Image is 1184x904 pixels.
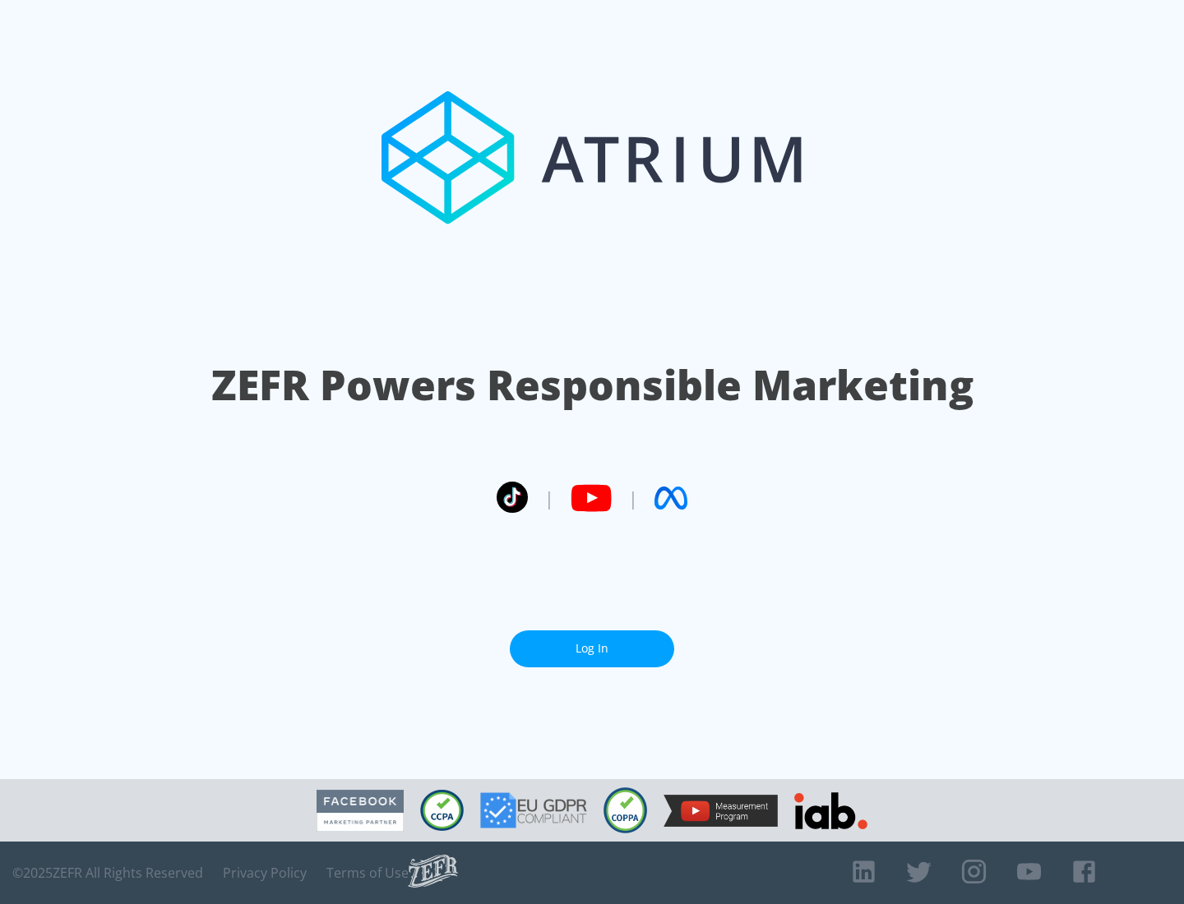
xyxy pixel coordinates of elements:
a: Log In [510,630,674,667]
img: COPPA Compliant [604,787,647,833]
img: GDPR Compliant [480,792,587,828]
h1: ZEFR Powers Responsible Marketing [211,357,974,413]
a: Privacy Policy [223,865,307,881]
a: Terms of Use [326,865,409,881]
img: Facebook Marketing Partner [317,790,404,832]
img: CCPA Compliant [420,790,464,831]
span: © 2025 ZEFR All Rights Reserved [12,865,203,881]
img: YouTube Measurement Program [664,795,778,827]
img: IAB [794,792,867,829]
span: | [628,486,638,510]
span: | [544,486,554,510]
